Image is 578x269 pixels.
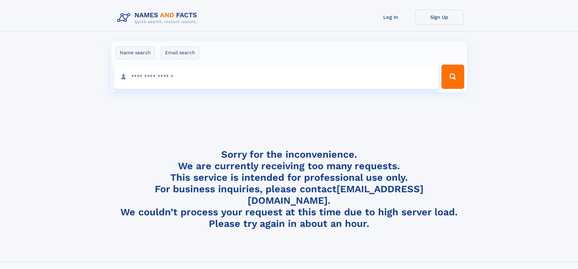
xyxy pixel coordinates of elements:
[115,10,202,26] img: Logo Names and Facts
[248,183,424,206] a: [EMAIL_ADDRESS][DOMAIN_NAME]
[441,65,464,89] button: Search Button
[415,10,464,25] a: Sign Up
[367,10,415,25] a: Log In
[114,65,439,89] input: search input
[115,149,464,230] h4: Sorry for the inconvenience. We are currently receiving too many requests. This service is intend...
[116,46,155,59] label: Name search
[161,46,199,59] label: Email search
